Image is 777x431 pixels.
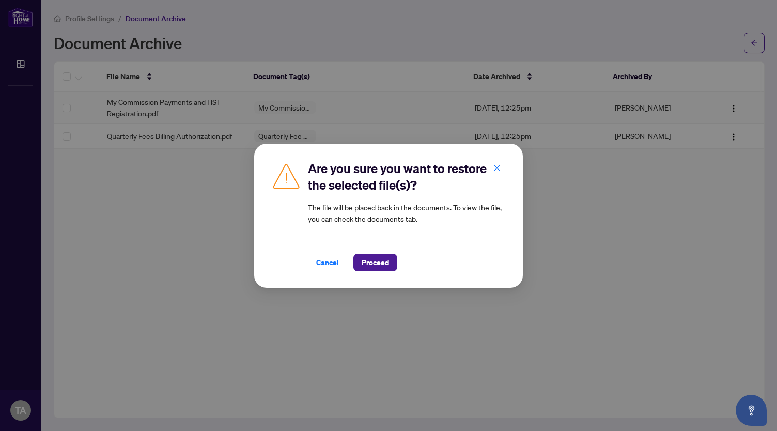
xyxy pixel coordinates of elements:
[493,164,501,171] span: close
[353,254,397,271] button: Proceed
[736,395,767,426] button: Open asap
[271,160,302,191] img: Caution Icon
[308,254,347,271] button: Cancel
[308,202,506,224] article: The file will be placed back in the documents. To view the file, you can check the documents tab.
[308,160,506,193] h2: Are you sure you want to restore the selected file(s)?
[316,254,339,271] span: Cancel
[362,254,389,271] span: Proceed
